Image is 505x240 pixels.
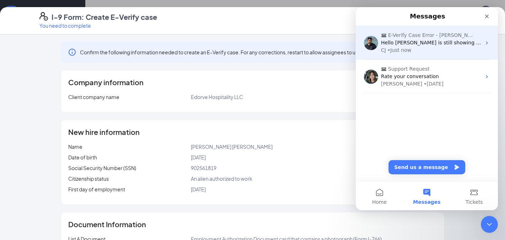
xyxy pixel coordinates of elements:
[33,153,109,167] button: Send us a message
[191,175,252,182] span: An alien authorized to work
[68,186,125,192] span: First day of employment
[68,221,146,228] span: Document Information
[191,143,273,150] span: [PERSON_NAME] [PERSON_NAME]
[52,12,157,22] h4: I-9 Form: Create E-Verify case
[68,48,76,56] svg: Info
[356,7,498,210] iframe: Intercom live chat
[110,192,127,197] span: Tickets
[68,154,97,160] span: Date of birth
[191,186,206,192] span: [DATE]
[32,39,55,47] div: • Just now
[68,73,88,81] div: • [DATE]
[25,33,155,38] span: Hello [PERSON_NAME] is still showing an error code.
[68,129,140,136] span: New hire information
[25,39,30,47] div: CJ
[47,175,95,203] button: Messages
[80,49,410,56] span: Confirm the following information needed to create an E-Verify case. For any corrections, restart...
[25,73,66,81] div: [PERSON_NAME]
[191,94,243,100] span: Edorve Hospitality LLC
[191,165,216,171] span: 902561819
[68,143,82,150] span: Name
[32,58,74,66] span: Support Request
[25,66,83,72] span: Rate your conversation
[39,22,157,29] p: You need to complete
[68,79,144,86] span: Company information
[68,175,109,182] span: Citizenship status
[191,154,206,160] span: [DATE]
[68,94,119,100] span: Client company name
[481,216,498,233] iframe: To enrich screen reader interactions, please activate Accessibility in Grammarly extension settings
[8,62,22,77] img: Profile image for Hazel
[68,165,136,171] span: Social Security Number (SSN)
[95,175,142,203] button: Tickets
[16,192,31,197] span: Home
[39,12,48,21] svg: FormI9EVerifyIcon
[57,192,85,197] span: Messages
